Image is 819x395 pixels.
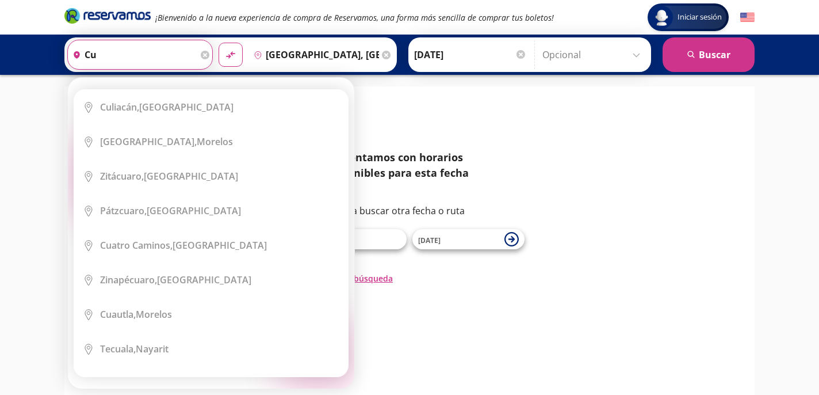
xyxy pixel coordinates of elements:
[100,204,147,217] b: Pátzcuaro,
[740,10,755,25] button: English
[326,150,525,181] div: No contamos con horarios disponibles para esta fecha
[418,236,441,245] span: [DATE]
[100,135,233,148] div: Morelos
[100,101,139,113] b: Culiacán,
[673,12,726,23] span: Iniciar sesión
[68,40,198,69] input: Buscar Origen
[100,343,169,355] div: Nayarit
[64,7,151,28] a: Brand Logo
[542,40,645,69] input: Opcional
[155,12,554,23] em: ¡Bienvenido a la nueva experiencia de compra de Reservamos, una forma más sencilla de comprar tus...
[100,135,197,148] b: [GEOGRAPHIC_DATA],
[412,229,525,249] button: [DATE]
[414,40,527,69] input: Elegir Fecha
[249,40,379,69] input: Buscar Destino
[100,101,234,113] div: [GEOGRAPHIC_DATA]
[100,343,136,355] b: Tecuala,
[100,308,172,321] div: Morelos
[100,239,173,252] b: Cuatro Caminos,
[100,170,144,183] b: Zitácuaro,
[100,274,157,286] b: Zinapécuaro,
[663,37,755,72] button: Buscar
[100,170,238,183] div: [GEOGRAPHIC_DATA]
[64,7,151,24] i: Brand Logo
[294,204,525,218] p: Te invitamos a buscar otra fecha o ruta
[100,204,241,217] div: [GEOGRAPHIC_DATA]
[100,308,136,321] b: Cuautla,
[100,274,251,286] div: [GEOGRAPHIC_DATA]
[100,239,267,252] div: [GEOGRAPHIC_DATA]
